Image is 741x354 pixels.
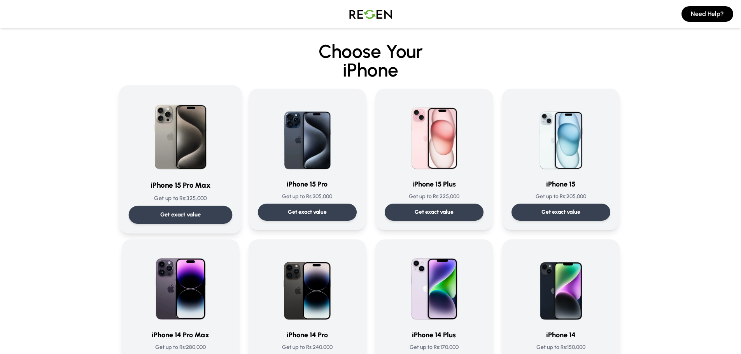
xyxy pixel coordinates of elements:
[160,211,201,219] p: Get exact value
[258,179,357,190] h3: iPhone 15 Pro
[681,6,733,22] button: Need Help?
[288,208,327,216] p: Get exact value
[143,249,218,323] img: iPhone 14 Pro Max
[270,98,345,173] img: iPhone 15 Pro
[258,344,357,351] p: Get up to Rs: 240,000
[512,179,610,190] h3: iPhone 15
[397,98,471,173] img: iPhone 15 Plus
[343,3,398,25] img: Logo
[541,208,580,216] p: Get exact value
[128,180,232,191] h3: iPhone 15 Pro Max
[131,330,230,340] h3: iPhone 14 Pro Max
[258,193,357,201] p: Get up to Rs: 305,000
[524,249,598,323] img: iPhone 14
[385,179,483,190] h3: iPhone 15 Plus
[512,193,610,201] p: Get up to Rs: 205,000
[258,330,357,340] h3: iPhone 14 Pro
[319,40,423,63] span: Choose Your
[141,95,220,173] img: iPhone 15 Pro Max
[385,330,483,340] h3: iPhone 14 Plus
[512,344,610,351] p: Get up to Rs: 150,000
[80,61,662,79] span: iPhone
[131,344,230,351] p: Get up to Rs: 280,000
[385,344,483,351] p: Get up to Rs: 170,000
[128,194,232,202] p: Get up to Rs: 325,000
[385,193,483,201] p: Get up to Rs: 225,000
[512,330,610,340] h3: iPhone 14
[415,208,454,216] p: Get exact value
[397,249,471,323] img: iPhone 14 Plus
[270,249,345,323] img: iPhone 14 Pro
[524,98,598,173] img: iPhone 15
